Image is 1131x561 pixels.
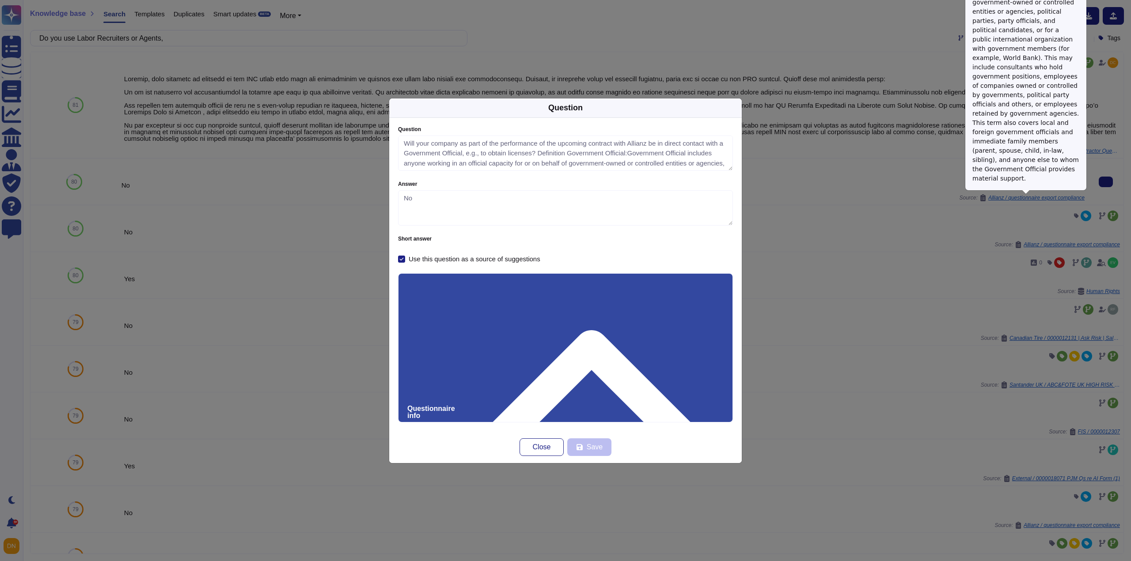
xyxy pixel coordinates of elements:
[398,236,733,241] label: Short answer
[398,127,733,132] label: Question
[398,190,733,226] textarea: No
[567,438,611,456] button: Save
[407,405,459,419] span: Questionnaire info
[587,444,603,451] span: Save
[548,102,583,114] div: Question
[533,444,551,451] span: Close
[520,438,564,456] button: Close
[409,256,540,262] div: Use this question as a source of suggestions
[398,136,733,171] textarea: Will your company as part of the performance of the upcoming contract with Allianz be in direct c...
[398,181,733,187] label: Answer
